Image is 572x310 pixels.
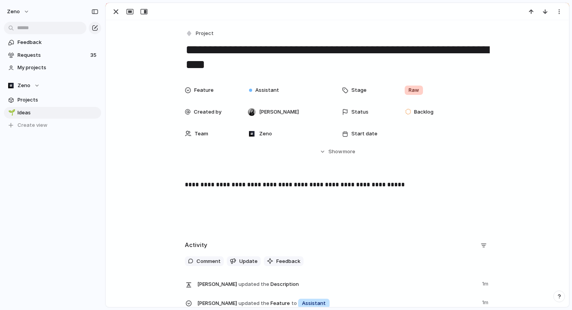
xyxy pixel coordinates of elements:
span: Feature [197,297,477,309]
span: more [343,148,355,156]
span: Comment [197,257,221,265]
span: 1m [482,278,490,288]
a: 🌱Ideas [4,107,101,119]
span: Zeno [259,130,272,138]
span: Team [195,130,208,138]
button: Project [184,28,216,39]
span: Raw [409,86,419,94]
span: Feature [194,86,214,94]
a: Requests35 [4,49,101,61]
span: Project [196,30,214,37]
span: [PERSON_NAME] [259,108,299,116]
a: Projects [4,94,101,106]
span: Assistant [302,299,326,307]
span: Stage [351,86,367,94]
span: updated the [239,299,269,307]
span: Update [239,257,258,265]
span: Create view [18,121,47,129]
button: Feedback [264,256,304,266]
span: Backlog [414,108,433,116]
span: 35 [90,51,98,59]
span: updated the [239,280,269,288]
span: Start date [351,130,377,138]
span: Zeno [7,8,20,16]
span: Feedback [276,257,300,265]
span: My projects [18,64,98,72]
button: Zeno [4,80,101,91]
button: Update [227,256,261,266]
span: Ideas [18,109,98,117]
button: 🌱 [7,109,15,117]
div: 🌱 [8,108,14,117]
span: [PERSON_NAME] [197,280,237,288]
span: Feedback [18,39,98,46]
button: Showmore [185,145,490,159]
a: My projects [4,62,101,74]
h2: Activity [185,241,207,250]
span: Status [351,108,368,116]
span: [PERSON_NAME] [197,299,237,307]
span: Assistant [255,86,279,94]
span: 1m [482,297,490,306]
a: Feedback [4,37,101,48]
span: Requests [18,51,88,59]
button: Comment [185,256,224,266]
span: to [291,299,297,307]
span: Projects [18,96,98,104]
button: Create view [4,119,101,131]
button: Zeno [4,5,33,18]
span: Description [197,278,477,289]
span: Zeno [18,82,30,89]
span: Created by [194,108,221,116]
span: Show [328,148,342,156]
